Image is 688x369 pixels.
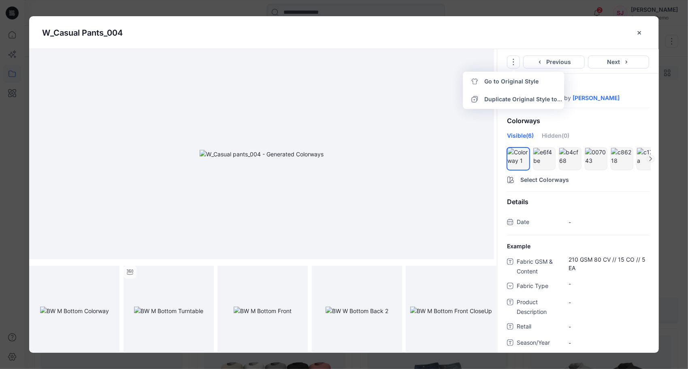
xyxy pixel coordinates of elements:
[637,147,659,170] div: hide/show colorwayc17a2a
[464,91,562,107] button: Duplicate Original Style to...
[542,131,569,146] div: Hidden (0)
[497,111,659,131] div: Colorways
[134,307,203,315] img: BW M Bottom Turntable
[533,147,556,170] div: hide/show colorwaye6f4be
[588,55,650,68] button: Next
[507,95,649,101] div: Posted [DATE] 10:05 by
[234,307,292,315] img: BW M Bottom Front
[569,322,649,331] span: -
[569,339,649,347] span: -
[611,147,633,170] div: hide/show colorwayc86218
[633,26,646,39] button: close-btn
[517,322,565,333] span: Retail
[523,55,585,68] button: Previous
[507,131,534,146] div: Visible (6)
[559,147,581,170] div: hide/show colorwayb4cf68
[507,83,649,90] p: Version 2
[507,147,530,170] div: hide/show colorwayColorway 1
[517,257,565,276] span: Fabric GSM & Content
[326,307,388,315] img: BW W Bottom Back 2
[569,218,649,226] span: -
[200,150,324,158] img: W_Casual pants_004 - Generated Colorways
[410,307,492,315] img: BW M Bottom Front CloseUp
[497,192,659,212] div: Details
[517,338,565,349] span: Season/Year
[517,217,565,228] span: Date
[464,73,562,90] a: Go to Original Style
[573,95,620,101] a: [PERSON_NAME]
[42,27,123,39] p: W_Casual pants_004
[40,307,109,315] img: BW M Bottom Colorway
[497,172,659,185] button: Select Colorways
[569,298,649,307] span: -
[507,242,530,250] span: Example
[585,147,607,170] div: hide/show colorway007043
[517,281,565,292] span: Fabric Type
[517,297,565,317] span: Product Description
[507,55,520,68] button: Options
[569,279,649,288] div: -
[569,255,649,272] span: 210 GSM 80 CV // 15 CO // 5 EA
